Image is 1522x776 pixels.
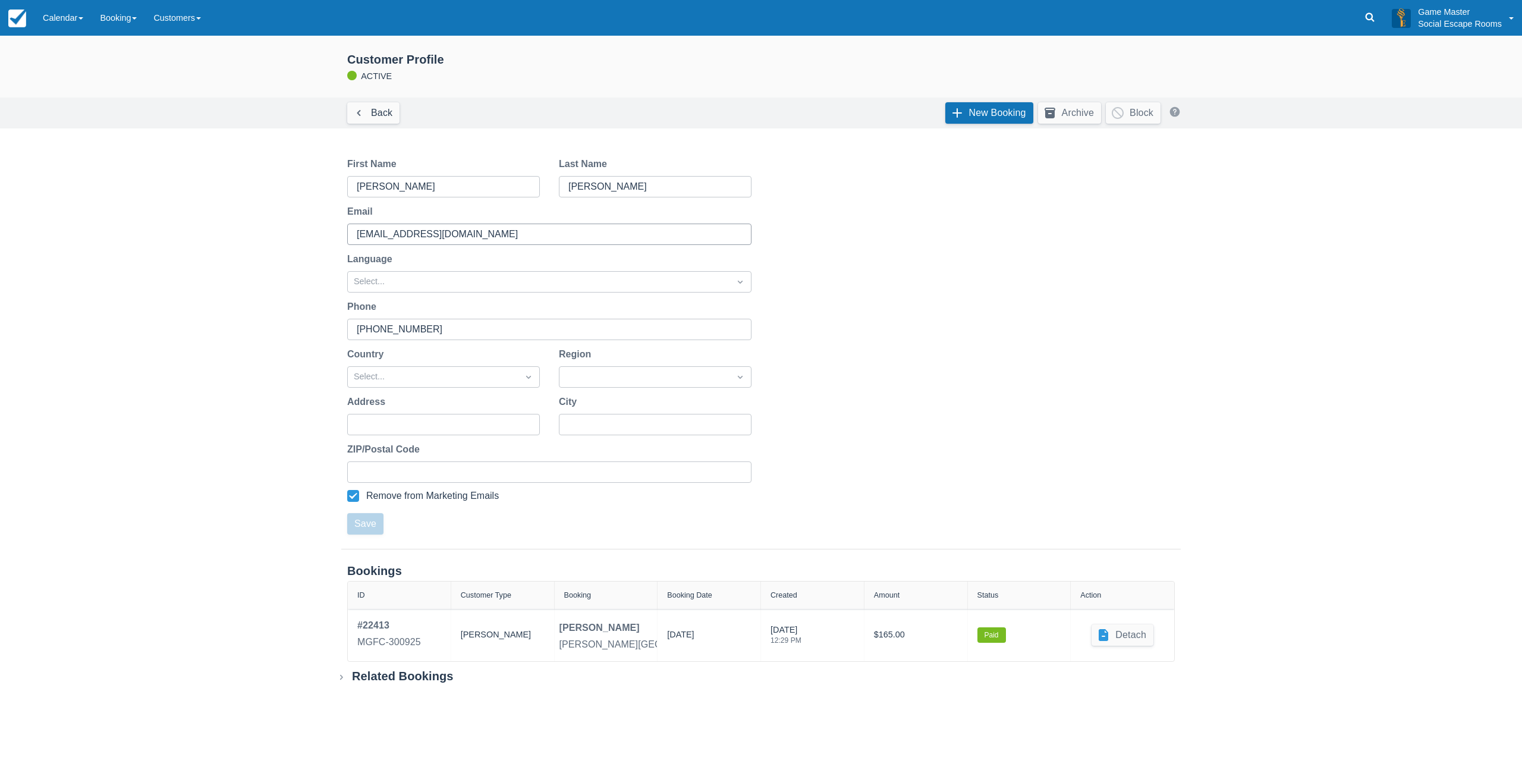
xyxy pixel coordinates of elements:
button: Archive [1038,102,1101,124]
div: Select... [354,275,724,288]
div: $165.00 [874,618,958,652]
div: ACTIVE [333,52,1189,83]
label: Email [347,205,378,219]
a: Back [347,102,400,124]
div: Customer Type [461,591,511,599]
p: Game Master [1418,6,1502,18]
label: First Name [347,157,401,171]
div: Created [771,591,797,599]
div: [PERSON_NAME] [559,621,640,635]
label: Paid [977,627,1006,643]
label: ZIP/Postal Code [347,442,424,457]
span: Dropdown icon [523,371,534,383]
div: [DATE] [771,624,801,651]
label: Region [559,347,596,362]
div: Related Bookings [352,669,454,684]
img: A3 [1392,8,1411,27]
div: [DATE] [667,629,694,646]
label: Language [347,252,397,266]
div: ID [357,591,365,599]
button: Detach [1092,624,1153,646]
label: City [559,395,581,409]
a: New Booking [945,102,1033,124]
div: [PERSON_NAME] [461,618,545,652]
p: Social Escape Rooms [1418,18,1502,30]
label: Address [347,395,390,409]
a: #22413MGFC-300925 [357,618,421,652]
div: Bookings [347,564,1175,579]
div: MGFC-300925 [357,635,421,649]
div: Booking [564,591,592,599]
label: Phone [347,300,381,314]
div: Remove from Marketing Emails [366,490,499,502]
div: [PERSON_NAME][GEOGRAPHIC_DATA] Mystery, [PERSON_NAME][GEOGRAPHIC_DATA] Mystery Room Booking [559,637,1060,652]
div: # 22413 [357,618,421,633]
div: Action [1080,591,1101,599]
div: 12:29 PM [771,637,801,644]
img: checkfront-main-nav-mini-logo.png [8,10,26,27]
span: Dropdown icon [734,371,746,383]
button: Block [1106,102,1161,124]
label: Country [347,347,388,362]
div: Status [977,591,999,599]
div: Booking Date [667,591,712,599]
div: Customer Profile [347,52,1189,67]
div: Amount [874,591,900,599]
span: Dropdown icon [734,276,746,288]
label: Last Name [559,157,612,171]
